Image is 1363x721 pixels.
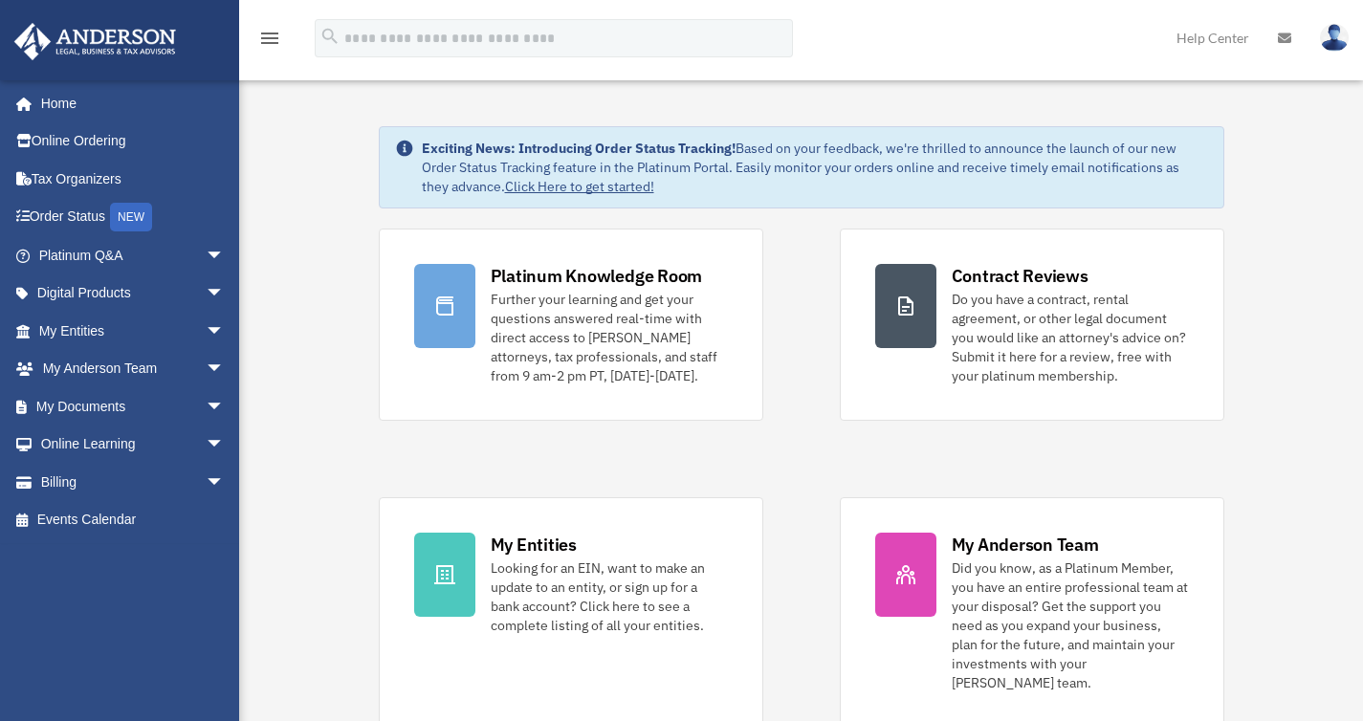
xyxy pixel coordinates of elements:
div: Do you have a contract, rental agreement, or other legal document you would like an attorney's ad... [952,290,1189,385]
a: Platinum Q&Aarrow_drop_down [13,236,253,274]
span: arrow_drop_down [206,350,244,389]
a: Online Learningarrow_drop_down [13,426,253,464]
span: arrow_drop_down [206,387,244,426]
div: NEW [110,203,152,231]
a: Contract Reviews Do you have a contract, rental agreement, or other legal document you would like... [840,229,1224,421]
a: menu [258,33,281,50]
img: User Pic [1320,24,1349,52]
a: Events Calendar [13,501,253,539]
span: arrow_drop_down [206,463,244,502]
i: search [319,26,341,47]
strong: Exciting News: Introducing Order Status Tracking! [422,140,736,157]
span: arrow_drop_down [206,274,244,314]
a: Billingarrow_drop_down [13,463,253,501]
a: Order StatusNEW [13,198,253,237]
div: My Entities [491,533,577,557]
img: Anderson Advisors Platinum Portal [9,23,182,60]
a: Home [13,84,244,122]
div: My Anderson Team [952,533,1099,557]
div: Further your learning and get your questions answered real-time with direct access to [PERSON_NAM... [491,290,728,385]
a: Platinum Knowledge Room Further your learning and get your questions answered real-time with dire... [379,229,763,421]
a: My Entitiesarrow_drop_down [13,312,253,350]
a: Click Here to get started! [505,178,654,195]
a: Tax Organizers [13,160,253,198]
i: menu [258,27,281,50]
a: My Anderson Teamarrow_drop_down [13,350,253,388]
span: arrow_drop_down [206,426,244,465]
span: arrow_drop_down [206,236,244,275]
div: Did you know, as a Platinum Member, you have an entire professional team at your disposal? Get th... [952,558,1189,692]
a: My Documentsarrow_drop_down [13,387,253,426]
span: arrow_drop_down [206,312,244,351]
div: Based on your feedback, we're thrilled to announce the launch of our new Order Status Tracking fe... [422,139,1208,196]
div: Platinum Knowledge Room [491,264,703,288]
a: Digital Productsarrow_drop_down [13,274,253,313]
div: Looking for an EIN, want to make an update to an entity, or sign up for a bank account? Click her... [491,558,728,635]
a: Online Ordering [13,122,253,161]
div: Contract Reviews [952,264,1088,288]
